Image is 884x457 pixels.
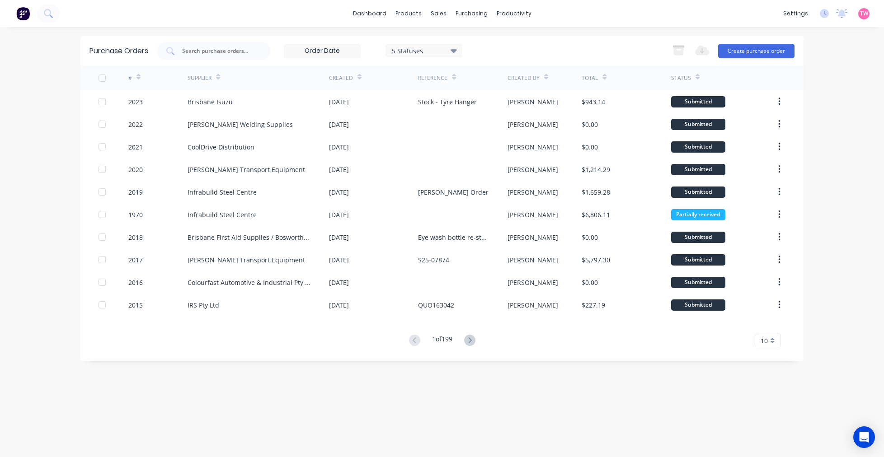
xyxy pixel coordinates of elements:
[418,255,449,265] div: S25-07874
[329,165,349,174] div: [DATE]
[671,119,725,130] div: Submitted
[128,97,143,107] div: 2023
[671,254,725,266] div: Submitted
[181,47,256,56] input: Search purchase orders...
[508,187,558,197] div: [PERSON_NAME]
[671,74,691,82] div: Status
[671,187,725,198] div: Submitted
[508,165,558,174] div: [PERSON_NAME]
[188,142,254,152] div: CoolDrive Distribution
[329,233,349,242] div: [DATE]
[582,165,610,174] div: $1,214.29
[128,74,132,82] div: #
[582,74,598,82] div: Total
[582,233,598,242] div: $0.00
[418,74,447,82] div: Reference
[508,210,558,219] div: [PERSON_NAME]
[128,120,143,129] div: 2022
[128,233,143,242] div: 2018
[392,46,456,55] div: 5 Statuses
[188,278,311,287] div: Colourfast Automotive & Industrial Pty Ltd
[128,255,143,265] div: 2017
[508,278,558,287] div: [PERSON_NAME]
[329,300,349,310] div: [DATE]
[329,278,349,287] div: [DATE]
[508,97,558,107] div: [PERSON_NAME]
[128,300,143,310] div: 2015
[188,120,293,129] div: [PERSON_NAME] Welding Supplies
[761,336,768,345] span: 10
[671,232,725,243] div: Submitted
[391,7,426,20] div: products
[16,7,30,20] img: Factory
[329,210,349,219] div: [DATE]
[671,96,725,107] div: Submitted
[418,97,477,107] div: Stock - Tyre Hanger
[188,300,219,310] div: IRS Pty Ltd
[418,233,489,242] div: Eye wash bottle re-stock
[671,299,725,311] div: Submitted
[329,74,353,82] div: Created
[582,278,598,287] div: $0.00
[426,7,451,20] div: sales
[329,120,349,129] div: [DATE]
[89,46,148,56] div: Purchase Orders
[128,165,143,174] div: 2020
[853,426,875,448] div: Open Intercom Messenger
[329,255,349,265] div: [DATE]
[188,165,305,174] div: [PERSON_NAME] Transport Equipment
[508,142,558,152] div: [PERSON_NAME]
[508,300,558,310] div: [PERSON_NAME]
[671,141,725,153] div: Submitted
[128,210,143,219] div: 1970
[582,300,605,310] div: $227.19
[451,7,492,20] div: purchasing
[508,74,540,82] div: Created By
[128,142,143,152] div: 2021
[188,97,233,107] div: Brisbane Isuzu
[508,120,558,129] div: [PERSON_NAME]
[188,255,305,265] div: [PERSON_NAME] Transport Equipment
[582,255,610,265] div: $5,797.30
[329,187,349,197] div: [DATE]
[582,97,605,107] div: $943.14
[128,187,143,197] div: 2019
[188,187,257,197] div: Infrabuild Steel Centre
[432,334,452,347] div: 1 of 199
[671,277,725,288] div: Submitted
[582,142,598,152] div: $0.00
[582,120,598,129] div: $0.00
[284,44,360,58] input: Order Date
[329,142,349,152] div: [DATE]
[188,233,311,242] div: Brisbane First Aid Supplies / Bosworth Enterprises Pty Ltd
[671,209,725,220] div: Partially received
[418,300,454,310] div: QUO163042
[508,233,558,242] div: [PERSON_NAME]
[860,9,868,18] span: TW
[128,278,143,287] div: 2016
[582,187,610,197] div: $1,659.28
[718,44,795,58] button: Create purchase order
[348,7,391,20] a: dashboard
[671,164,725,175] div: Submitted
[779,7,813,20] div: settings
[582,210,610,219] div: $6,806.11
[418,187,489,197] div: [PERSON_NAME] Order
[329,97,349,107] div: [DATE]
[188,210,257,219] div: Infrabuild Steel Centre
[508,255,558,265] div: [PERSON_NAME]
[188,74,212,82] div: Supplier
[492,7,536,20] div: productivity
